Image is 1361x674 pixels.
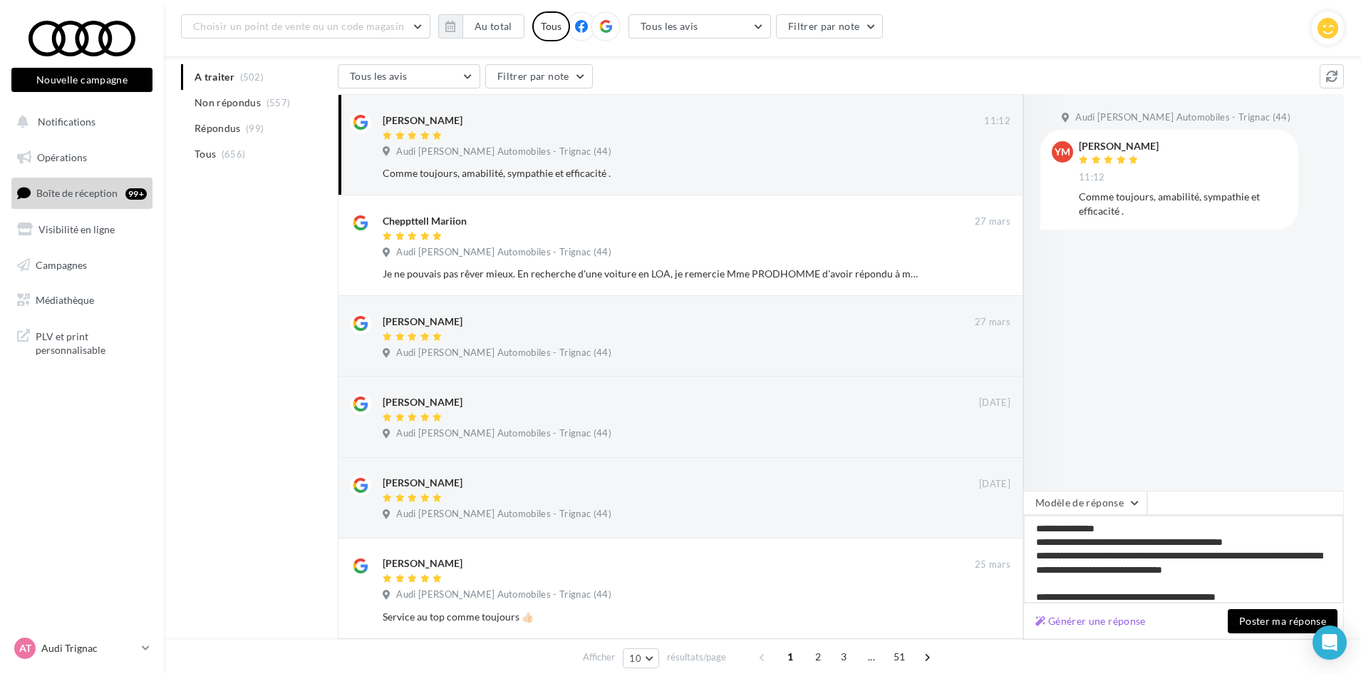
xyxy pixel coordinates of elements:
[36,187,118,199] span: Boîte de réception
[195,96,261,110] span: Non répondus
[1023,491,1147,515] button: Modèle de réponse
[195,147,216,161] span: Tous
[38,223,115,235] span: Visibilité en ligne
[779,645,802,668] span: 1
[1228,609,1337,633] button: Poster ma réponse
[11,68,152,92] button: Nouvelle campagne
[350,70,408,82] span: Tous les avis
[975,558,1010,571] span: 25 mars
[623,648,659,668] button: 10
[396,246,611,259] span: Audi [PERSON_NAME] Automobiles - Trignac (44)
[532,11,570,41] div: Tous
[1030,613,1152,630] button: Générer une réponse
[383,556,462,571] div: [PERSON_NAME]
[195,121,241,136] span: Répondus
[193,20,404,32] span: Choisir un point de vente ou un code magasin
[641,20,698,32] span: Tous les avis
[832,645,855,668] span: 3
[667,650,726,664] span: résultats/page
[396,588,611,601] span: Audi [PERSON_NAME] Automobiles - Trignac (44)
[975,215,1010,228] span: 27 mars
[979,397,1010,409] span: [DATE]
[36,294,94,306] span: Médiathèque
[383,610,918,624] div: Service au top comme toujours 👍🏻
[181,14,430,39] button: Choisir un point de vente ou un code magasin
[383,476,462,490] div: [PERSON_NAME]
[776,14,884,39] button: Filtrer par note
[246,123,264,134] span: (99)
[1055,145,1070,159] span: YM
[629,653,641,664] span: 10
[383,267,918,281] div: Je ne pouvais pas rêver mieux. En recherche d'une voiture en LOA, je remercie Mme PRODHOMME d'avo...
[1079,190,1287,218] div: Comme toujours, amabilité, sympathie et efficacité .
[979,478,1010,491] span: [DATE]
[36,258,87,270] span: Campagnes
[266,97,291,108] span: (557)
[9,321,155,363] a: PLV et print personnalisable
[485,64,593,88] button: Filtrer par note
[38,116,95,128] span: Notifications
[628,14,771,39] button: Tous les avis
[383,166,918,180] div: Comme toujours, amabilité, sympathie et efficacité .
[396,508,611,521] span: Audi [PERSON_NAME] Automobiles - Trignac (44)
[396,427,611,440] span: Audi [PERSON_NAME] Automobiles - Trignac (44)
[383,214,467,228] div: Cheppttell Mariion
[888,645,911,668] span: 51
[462,14,524,39] button: Au total
[438,14,524,39] button: Au total
[860,645,883,668] span: ...
[1313,626,1347,660] div: Open Intercom Messenger
[1075,111,1290,124] span: Audi [PERSON_NAME] Automobiles - Trignac (44)
[383,395,462,409] div: [PERSON_NAME]
[9,178,155,208] a: Boîte de réception99+
[11,635,152,662] a: AT Audi Trignac
[1079,141,1159,151] div: [PERSON_NAME]
[125,188,147,200] div: 99+
[383,315,462,329] div: [PERSON_NAME]
[396,145,611,158] span: Audi [PERSON_NAME] Automobiles - Trignac (44)
[37,151,87,163] span: Opérations
[807,645,829,668] span: 2
[9,250,155,280] a: Campagnes
[222,148,246,160] span: (656)
[984,115,1010,128] span: 11:12
[583,650,615,664] span: Afficher
[9,107,150,137] button: Notifications
[383,113,462,128] div: [PERSON_NAME]
[396,347,611,359] span: Audi [PERSON_NAME] Automobiles - Trignac (44)
[9,215,155,245] a: Visibilité en ligne
[36,327,147,357] span: PLV et print personnalisable
[1079,171,1105,184] span: 11:12
[19,641,31,655] span: AT
[41,641,136,655] p: Audi Trignac
[9,285,155,315] a: Médiathèque
[975,316,1010,329] span: 27 mars
[338,64,480,88] button: Tous les avis
[9,143,155,173] a: Opérations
